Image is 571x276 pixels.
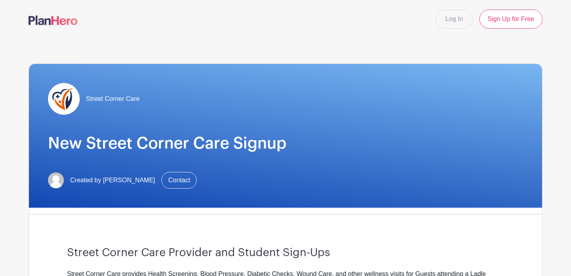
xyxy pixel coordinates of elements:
a: Contact [161,172,197,189]
span: Street Corner Care [86,94,140,104]
img: default-ce2991bfa6775e67f084385cd625a349d9dcbb7a52a09fb2fda1e96e2d18dcdb.png [48,172,64,188]
img: SCC%20PlanHero.png [48,83,80,115]
img: logo-507f7623f17ff9eddc593b1ce0a138ce2505c220e1c5a4e2b4648c50719b7d32.svg [29,15,78,25]
h1: New Street Corner Care Signup [48,134,523,153]
span: Created by [PERSON_NAME] [70,176,155,185]
h3: Street Corner Care Provider and Student Sign-Ups [67,246,504,260]
a: Sign Up for Free [479,10,542,29]
a: Log In [435,10,473,29]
